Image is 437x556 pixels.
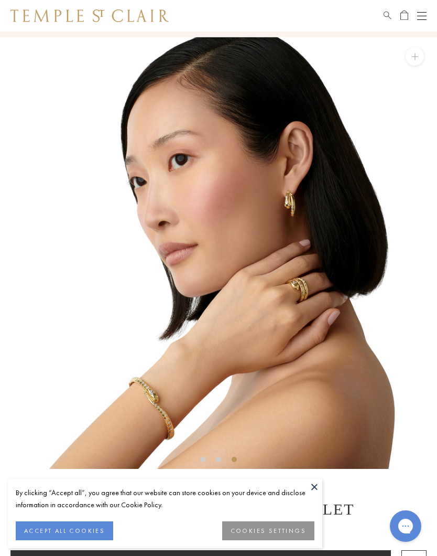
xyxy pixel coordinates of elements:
[16,487,314,511] div: By clicking “Accept all”, you agree that our website can store cookies on your device and disclos...
[400,9,408,22] a: Open Shopping Bag
[384,9,391,22] a: Search
[10,9,169,22] img: Temple St. Clair
[385,507,427,546] iframe: Gorgias live chat messenger
[417,9,427,22] button: Open navigation
[222,521,314,540] button: COOKIES SETTINGS
[16,521,113,540] button: ACCEPT ALL COOKIES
